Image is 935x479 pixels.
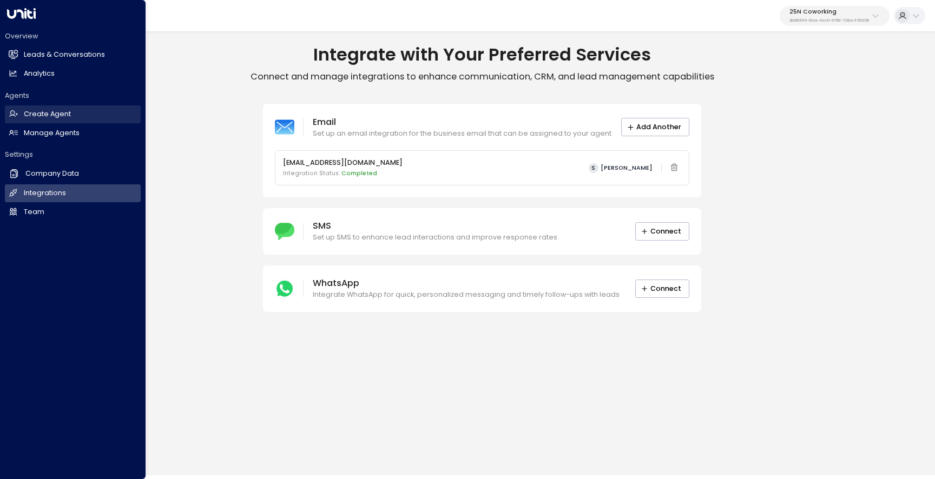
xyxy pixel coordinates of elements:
span: [PERSON_NAME] [601,165,653,171]
h2: Leads & Conversations [24,50,105,60]
p: 25N Coworking [789,9,869,15]
p: SMS [313,219,557,232]
button: Connect [635,222,689,241]
p: WhatsApp [313,277,620,290]
p: Email [313,116,611,129]
h2: Team [24,207,44,217]
span: Completed [341,169,377,177]
p: 3b9800f4-81ca-4ec0-8758-72fbe4763f36 [789,18,869,23]
p: Connect and manage integrations to enhance communication, CRM, and lead management capabilities [29,71,935,83]
p: Integrate WhatsApp for quick, personalized messaging and timely follow-ups with leads [313,290,620,300]
h2: Create Agent [24,109,71,119]
span: Email integration cannot be deleted while linked to an active agent. Please deactivate the agent ... [667,161,681,176]
button: Add Another [621,118,689,136]
p: Set up SMS to enhance lead interactions and improve response rates [313,232,557,243]
button: S[PERSON_NAME] [584,161,656,175]
p: Integration Status: [283,169,403,178]
a: Manage Agents [5,124,141,142]
h2: Company Data [25,169,79,179]
h1: Integrate with Your Preferred Services [29,44,935,65]
span: S [589,163,598,173]
a: Integrations [5,184,141,202]
button: Connect [635,280,689,298]
h2: Analytics [24,69,55,79]
h2: Settings [5,150,141,159]
a: Analytics [5,65,141,83]
p: Set up an email integration for the business email that can be assigned to your agent [313,129,611,139]
p: [EMAIL_ADDRESS][DOMAIN_NAME] [283,158,403,168]
h2: Manage Agents [24,128,80,138]
button: 25N Coworking3b9800f4-81ca-4ec0-8758-72fbe4763f36 [780,6,890,26]
h2: Integrations [24,188,66,198]
a: Company Data [5,164,141,183]
a: Leads & Conversations [5,46,141,64]
h2: Agents [5,91,141,101]
a: Create Agent [5,105,141,123]
a: Team [5,203,141,221]
h2: Overview [5,31,141,41]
